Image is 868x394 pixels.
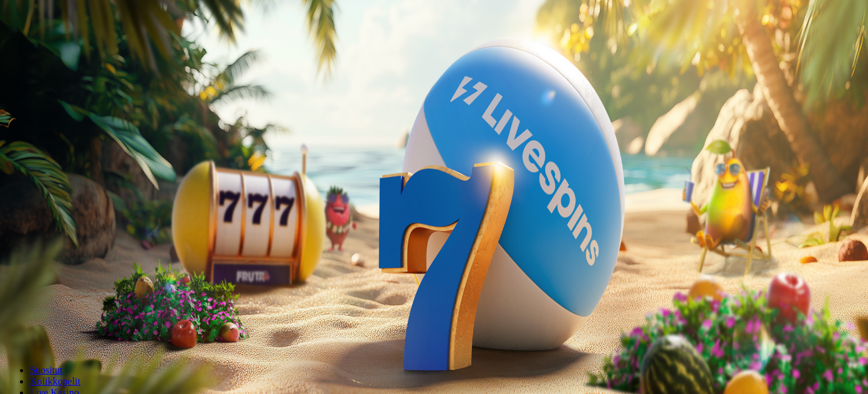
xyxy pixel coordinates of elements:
[30,376,80,387] a: Kolikkopelit
[30,365,62,375] a: Suositut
